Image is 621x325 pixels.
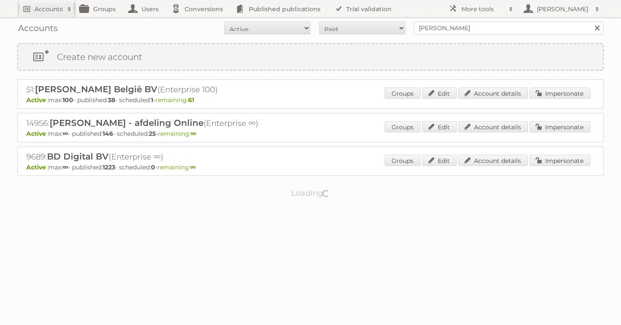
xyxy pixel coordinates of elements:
[108,96,115,104] strong: 38
[530,87,590,99] a: Impersonate
[26,84,328,95] h2: 51: (Enterprise 100)
[190,163,196,171] strong: ∞
[422,121,457,132] a: Edit
[385,87,420,99] a: Groups
[26,96,595,104] p: max: - published: - scheduled: -
[458,155,528,166] a: Account details
[461,5,505,13] h2: More tools
[34,5,63,13] h2: Accounts
[50,118,204,128] span: [PERSON_NAME] - afdeling Online
[149,130,156,137] strong: 25
[458,121,528,132] a: Account details
[26,163,595,171] p: max: - published: - scheduled: -
[188,96,194,104] strong: 61
[422,155,457,166] a: Edit
[103,163,115,171] strong: 1223
[26,130,595,137] p: max: - published: - scheduled: -
[63,96,73,104] strong: 100
[264,184,358,202] p: Loading
[26,163,48,171] span: Active
[151,163,155,171] strong: 0
[535,5,591,13] h2: [PERSON_NAME]
[151,96,153,104] strong: 1
[458,87,528,99] a: Account details
[157,163,196,171] span: remaining:
[191,130,196,137] strong: ∞
[47,151,109,162] span: BD Digital BV
[422,87,457,99] a: Edit
[103,130,113,137] strong: 146
[158,130,196,137] span: remaining:
[63,163,68,171] strong: ∞
[530,155,590,166] a: Impersonate
[35,84,157,94] span: [PERSON_NAME] België BV
[26,130,48,137] span: Active
[385,121,420,132] a: Groups
[530,121,590,132] a: Impersonate
[155,96,194,104] span: remaining:
[18,44,603,70] a: Create new account
[63,130,68,137] strong: ∞
[26,96,48,104] span: Active
[385,155,420,166] a: Groups
[26,118,328,129] h2: 14956: (Enterprise ∞)
[26,151,328,162] h2: 9689: (Enterprise ∞)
